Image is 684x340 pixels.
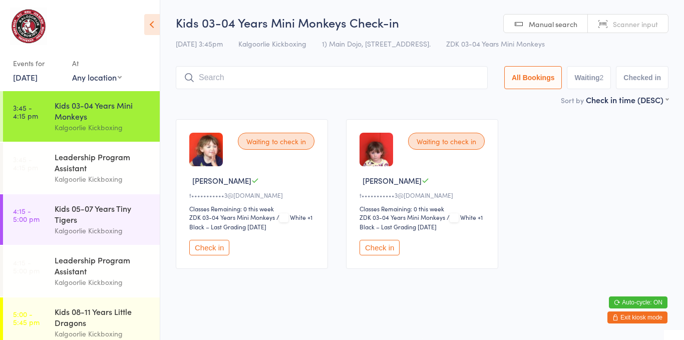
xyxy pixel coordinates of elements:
div: Waiting to check in [408,133,485,150]
input: Search [176,66,488,89]
img: image1749457597.png [360,133,393,166]
div: Any location [72,72,122,83]
span: Kalgoorlie Kickboxing [238,39,306,49]
span: [PERSON_NAME] [192,175,251,186]
div: Kalgoorlie Kickboxing [55,122,151,133]
span: Scanner input [613,19,658,29]
div: Kids 03-04 Years Mini Monkeys [55,100,151,122]
div: t•••••••••••3@[DOMAIN_NAME] [360,191,488,199]
div: Check in time (DESC) [586,94,668,105]
div: Kalgoorlie Kickboxing [55,276,151,288]
time: 3:45 - 4:15 pm [13,104,38,120]
div: Events for [13,55,62,72]
button: Check in [360,240,400,255]
div: Kids 08-11 Years Little Dragons [55,306,151,328]
div: Kalgoorlie Kickboxing [55,225,151,236]
button: Auto-cycle: ON [609,296,667,308]
div: ZDK 03-04 Years Mini Monkeys [189,213,275,221]
div: Kids 05-07 Years Tiny Tigers [55,203,151,225]
button: All Bookings [504,66,562,89]
a: 4:15 -5:00 pmLeadership Program AssistantKalgoorlie Kickboxing [3,246,160,296]
time: 4:15 - 5:00 pm [13,258,40,274]
span: [PERSON_NAME] [363,175,422,186]
div: Leadership Program Assistant [55,254,151,276]
time: 4:15 - 5:00 pm [13,207,40,223]
span: 1) Main Dojo, [STREET_ADDRESS]. [322,39,431,49]
h2: Kids 03-04 Years Mini Monkeys Check-in [176,14,668,31]
button: Checked in [616,66,668,89]
img: Kalgoorlie Kickboxing [10,8,47,45]
button: Waiting2 [567,66,611,89]
div: Classes Remaining: 0 this week [360,204,488,213]
span: [DATE] 3:45pm [176,39,223,49]
a: 3:45 -4:15 pmKids 03-04 Years Mini MonkeysKalgoorlie Kickboxing [3,91,160,142]
a: [DATE] [13,72,38,83]
span: Manual search [529,19,577,29]
div: Kalgoorlie Kickboxing [55,173,151,185]
div: t•••••••••••3@[DOMAIN_NAME] [189,191,317,199]
a: 4:15 -5:00 pmKids 05-07 Years Tiny TigersKalgoorlie Kickboxing [3,194,160,245]
div: 2 [600,74,604,82]
div: Classes Remaining: 0 this week [189,204,317,213]
div: Waiting to check in [238,133,314,150]
time: 3:45 - 4:15 pm [13,155,38,171]
div: ZDK 03-04 Years Mini Monkeys [360,213,445,221]
div: At [72,55,122,72]
label: Sort by [561,95,584,105]
div: Kalgoorlie Kickboxing [55,328,151,339]
div: Leadership Program Assistant [55,151,151,173]
a: 3:45 -4:15 pmLeadership Program AssistantKalgoorlie Kickboxing [3,143,160,193]
button: Check in [189,240,229,255]
span: ZDK 03-04 Years Mini Monkeys [446,39,545,49]
time: 5:00 - 5:45 pm [13,310,40,326]
img: image1749457589.png [189,133,223,166]
button: Exit kiosk mode [607,311,667,323]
